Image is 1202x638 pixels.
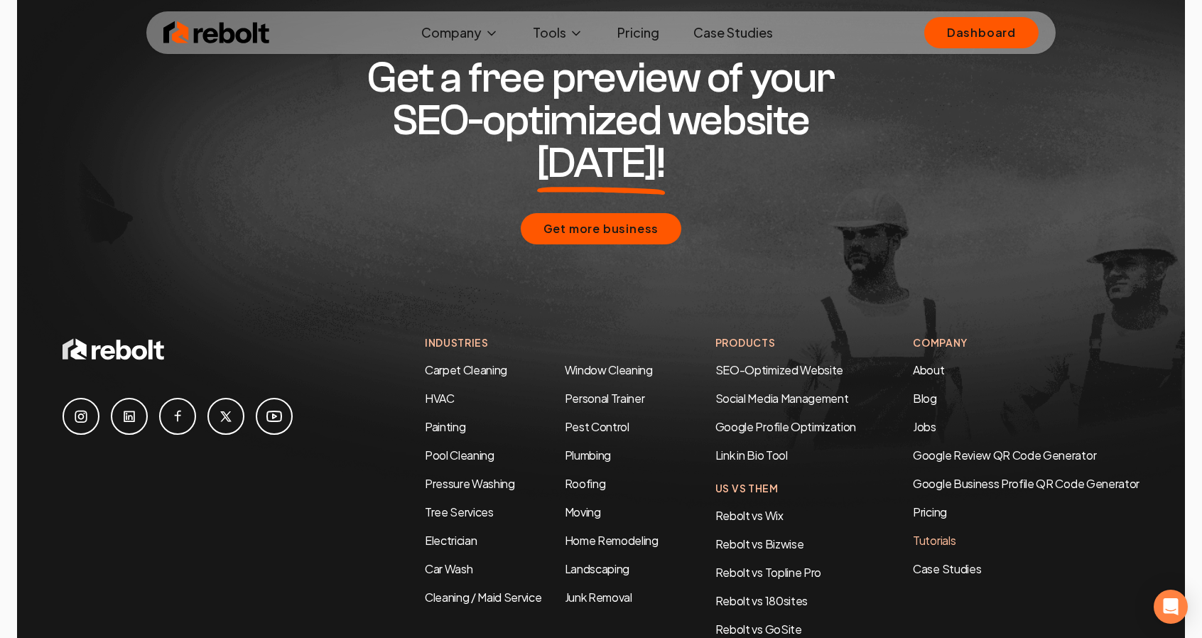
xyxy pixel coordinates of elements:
a: Plumbing [565,448,611,463]
a: Case Studies [913,561,1139,578]
h4: Industries [425,335,659,350]
a: Pool Cleaning [425,448,494,463]
a: HVAC [425,391,455,406]
a: Rebolt vs 180sites [715,593,808,608]
a: Google Review QR Code Generator [913,448,1096,463]
a: Painting [425,419,465,434]
a: Google Profile Optimization [715,419,856,434]
a: Pricing [913,504,1139,521]
a: Home Remodeling [565,533,659,548]
a: Window Cleaning [565,362,653,377]
a: Electrician [425,533,477,548]
a: Car Wash [425,561,472,576]
a: Jobs [913,419,936,434]
a: Link in Bio Tool [715,448,788,463]
a: About [913,362,944,377]
span: [DATE]! [537,142,666,185]
h4: Company [913,335,1139,350]
a: Pricing [606,18,671,47]
a: Pressure Washing [425,476,515,491]
a: Tree Services [425,504,494,519]
a: Pest Control [565,419,629,434]
a: Blog [913,391,937,406]
h2: Get a free preview of your SEO-optimized website [328,57,874,185]
a: Landscaping [565,561,629,576]
h4: Us Vs Them [715,481,856,496]
a: Cleaning / Maid Service [425,590,542,605]
a: Personal Trainer [565,391,645,406]
button: Tools [521,18,595,47]
a: SEO-Optimized Website [715,362,843,377]
img: Rebolt Logo [163,18,270,47]
a: Rebolt vs Bizwise [715,536,804,551]
div: Open Intercom Messenger [1154,590,1188,624]
h4: Products [715,335,856,350]
a: Rebolt vs GoSite [715,622,802,637]
button: Get more business [521,213,682,244]
a: Social Media Management [715,391,849,406]
a: Junk Removal [565,590,632,605]
button: Company [410,18,510,47]
a: Rebolt vs Wix [715,508,784,523]
a: Moving [565,504,601,519]
a: Rebolt vs Topline Pro [715,565,821,580]
a: Carpet Cleaning [425,362,507,377]
a: Roofing [565,476,606,491]
a: Google Business Profile QR Code Generator [913,476,1139,491]
a: Case Studies [682,18,784,47]
a: Tutorials [913,532,1139,549]
a: Dashboard [924,17,1039,48]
